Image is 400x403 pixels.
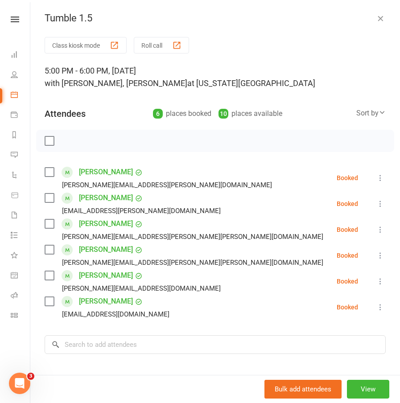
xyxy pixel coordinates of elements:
[79,217,133,231] a: [PERSON_NAME]
[45,37,127,53] button: Class kiosk mode
[62,257,323,268] div: [PERSON_NAME][EMAIL_ADDRESS][PERSON_NAME][PERSON_NAME][DOMAIN_NAME]
[30,12,400,24] div: Tumble 1.5
[11,45,31,66] a: Dashboard
[79,243,133,257] a: [PERSON_NAME]
[11,286,31,306] a: Roll call kiosk mode
[337,304,358,310] div: Booked
[11,186,31,206] a: Product Sales
[337,201,358,207] div: Booked
[79,165,133,179] a: [PERSON_NAME]
[337,278,358,284] div: Booked
[79,294,133,308] a: [PERSON_NAME]
[45,65,386,90] div: 5:00 PM - 6:00 PM, [DATE]
[11,86,31,106] a: Calendar
[153,107,211,120] div: places booked
[187,78,315,88] span: at [US_STATE][GEOGRAPHIC_DATA]
[27,373,34,380] span: 3
[219,109,228,119] div: 10
[264,380,342,399] button: Bulk add attendees
[134,37,189,53] button: Roll call
[337,175,358,181] div: Booked
[79,268,133,283] a: [PERSON_NAME]
[11,106,31,126] a: Payments
[219,107,282,120] div: places available
[153,109,163,119] div: 6
[11,306,31,326] a: Class kiosk mode
[45,335,386,354] input: Search to add attendees
[62,205,221,217] div: [EMAIL_ADDRESS][PERSON_NAME][DOMAIN_NAME]
[11,266,31,286] a: General attendance kiosk mode
[62,283,221,294] div: [PERSON_NAME][EMAIL_ADDRESS][DOMAIN_NAME]
[347,380,389,399] button: View
[9,373,30,394] iframe: Intercom live chat
[62,308,169,320] div: [EMAIL_ADDRESS][DOMAIN_NAME]
[337,226,358,233] div: Booked
[62,231,323,243] div: [PERSON_NAME][EMAIL_ADDRESS][PERSON_NAME][PERSON_NAME][DOMAIN_NAME]
[45,78,187,88] span: with [PERSON_NAME], [PERSON_NAME]
[79,191,133,205] a: [PERSON_NAME]
[62,179,272,191] div: [PERSON_NAME][EMAIL_ADDRESS][PERSON_NAME][DOMAIN_NAME]
[337,252,358,259] div: Booked
[11,126,31,146] a: Reports
[45,107,86,120] div: Attendees
[11,246,31,266] a: What's New
[11,66,31,86] a: People
[356,107,386,119] div: Sort by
